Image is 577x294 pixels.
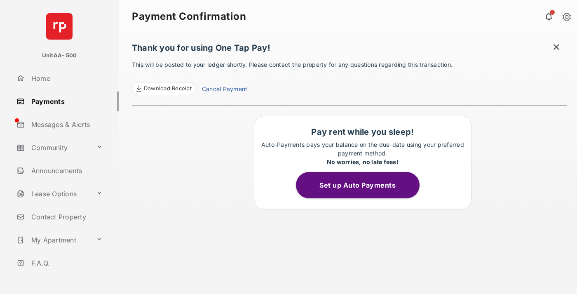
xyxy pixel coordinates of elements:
a: Announcements [13,161,119,181]
a: Messages & Alerts [13,115,119,134]
a: F.A.Q. [13,253,119,273]
img: svg+xml;base64,PHN2ZyB4bWxucz0iaHR0cDovL3d3dy53My5vcmcvMjAwMC9zdmciIHdpZHRoPSI2NCIgaGVpZ2h0PSI2NC... [46,13,73,40]
h1: Pay rent while you sleep! [258,127,467,137]
span: Download Receipt [144,85,192,93]
a: Contact Property [13,207,119,227]
a: Payments [13,92,119,111]
button: Set up Auto Payments [296,172,420,198]
a: Cancel Payment [202,85,247,95]
p: This will be posted to your ledger shortly. Please contact the property for any questions regardi... [132,60,567,95]
h1: Thank you for using One Tap Pay! [132,43,567,57]
a: Lease Options [13,184,93,204]
div: No worries, no late fees! [258,158,467,166]
a: Download Receipt [132,82,195,95]
p: UnitAA- 500 [42,52,77,60]
strong: Payment Confirmation [132,12,246,21]
a: Community [13,138,93,158]
a: Home [13,68,119,88]
a: Set up Auto Payments [296,181,429,189]
p: Auto-Payments pays your balance on the due-date using your preferred payment method. [258,140,467,166]
a: My Apartment [13,230,93,250]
